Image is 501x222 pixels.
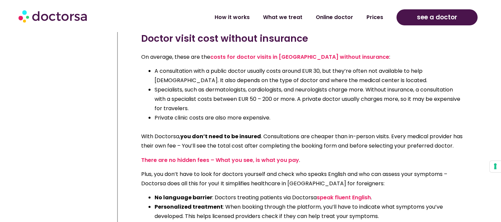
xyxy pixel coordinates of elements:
[256,10,309,25] a: What we treat
[141,156,299,164] a: There are no hidden fees – What you see, is what you pay
[141,156,464,165] p: .
[155,85,464,113] li: Specialists, such as dermatologists, cardiologists, and neurologists charge more. Without insuran...
[155,203,223,211] strong: Personalized treatment
[155,66,464,85] li: A consultation with a public doctor usually costs around EUR 30, but they’re often not available ...
[155,193,464,202] li: : Doctors treating patients via Doctorsa .
[155,202,464,221] li: : When booking through the platform, you’ll have to indicate what symptoms you’ve developed. This...
[309,10,360,25] a: Online doctor
[155,113,464,132] li: Private clinic costs are also more expensive.
[132,10,390,25] nav: Menu
[141,132,464,151] p: With Doctorsa, . Consultations are cheaper than in-person visits. Every medical provider has thei...
[141,170,464,188] p: Plus, you don’t have to look for doctors yourself and check who speaks English and who can assess...
[417,12,457,23] span: see a doctor
[317,194,371,201] a: speak fluent English
[155,194,212,201] strong: No language barrier
[397,9,478,25] a: see a doctor
[208,10,256,25] a: How it works
[141,52,464,62] p: On average, these are the :
[210,53,389,61] a: costs for doctor visits in [GEOGRAPHIC_DATA] without insurance
[360,10,390,25] a: Prices
[490,161,501,172] button: Your consent preferences for tracking technologies
[141,32,464,46] h3: Doctor visit cost without insurance
[180,133,261,140] strong: you don’t need to be insured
